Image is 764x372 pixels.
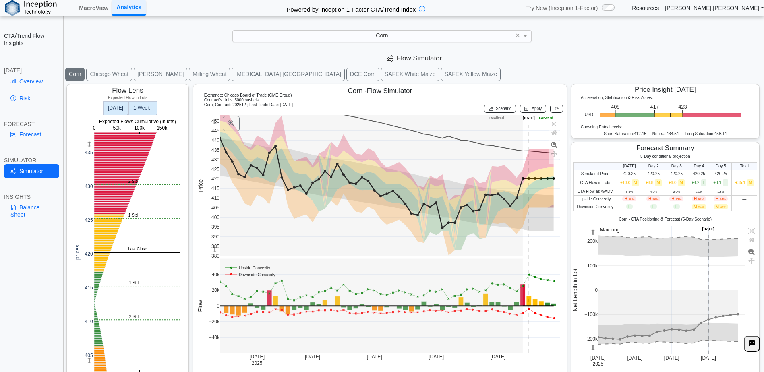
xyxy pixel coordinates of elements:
span: 98% [628,198,634,201]
span: 434.54 [667,132,679,136]
td: 420.25 [642,170,665,178]
span: M [632,179,638,186]
span: H [692,196,706,201]
button: SAFEX White Maize [381,68,439,81]
th: Day 3 [665,162,688,170]
h2: Powered by Inception 1-Factor CTA/Trend Index [283,2,419,14]
span: L [650,204,657,209]
button: Scenario [484,105,516,113]
span: H [622,196,636,201]
button: Chicago Wheat [86,68,132,81]
a: Overview [4,74,59,88]
span: +13.0 [620,180,639,185]
th: [DATE] [617,162,642,170]
span: Corn - CTA Positioning & Forecast (5-Day Scenario) [619,217,712,221]
span: Scenario [496,106,511,111]
span: Flow Simulator [367,87,412,95]
td: — [732,170,757,178]
span: Corn [376,32,388,39]
th: Day 2 [642,162,665,170]
th: Total [732,162,757,170]
span: Corn [204,103,213,107]
button: DCE Corn [346,68,379,81]
span: Try New (Inception 1-Factor) [526,4,598,12]
a: MacroView [76,1,112,15]
span: 6.3% [626,190,633,194]
span: L [701,179,707,186]
span: M [692,204,706,209]
span: Apply [532,106,542,111]
h5: Expected Flow in Lots [75,95,181,100]
text: 417 [650,104,658,110]
text: 1‑Week [133,105,150,111]
span: 2.1% [696,190,702,194]
span: Crowding Entry Levels: [581,125,622,129]
span: Clear value [514,31,521,42]
span: +6.0 [669,180,685,185]
span: 93% [675,198,681,201]
span: M [714,204,728,209]
span: USD [585,112,593,117]
a: Balance Sheet [4,200,59,221]
span: Upside Convexity [580,197,611,201]
span: M [678,179,685,186]
button: [MEDICAL_DATA] [GEOGRAPHIC_DATA] [232,68,345,81]
span: CTA Flow in Lots [580,180,610,185]
a: [PERSON_NAME].[PERSON_NAME] [665,4,764,12]
span: 2.9% [673,190,680,194]
span: 412.15 [634,132,646,136]
span: 91% [720,198,726,201]
span: +35.1 [735,180,754,185]
a: Forecast [4,128,59,141]
th: Day 4 [688,162,710,170]
span: 458.14 [714,132,727,136]
td: 420.25 [688,170,710,178]
span: Contract's Units: 5000 bushels [204,98,259,102]
span: M [747,179,754,186]
span: Neutral: [652,132,667,136]
div: SIMULATOR [4,157,59,164]
span: Exchange: Chicago Board of Trade (CME Group) [204,93,292,97]
span: × [516,32,520,39]
span: Short Saturation: [604,132,634,136]
button: Milling Wheat [189,68,230,81]
span: CTA Flow as %ADV [578,189,613,194]
td: — [732,203,757,211]
span: 96% [652,198,658,201]
td: 420.25 [617,170,642,178]
span: Long Saturation: [685,132,714,136]
span: 60% [720,205,726,209]
span: Flow Simulator [387,54,442,62]
span: Corn - [348,87,367,95]
span: 5-Day conditional projection [640,154,690,159]
span: H [646,196,660,201]
a: Simulator [4,164,59,178]
span: M [655,179,661,186]
h2: CTA/Trend Flow Insights [4,32,59,47]
span: +8.8 [646,180,662,185]
span: Simulated Price [581,172,609,176]
span: Price Insight [DATE] [635,86,696,93]
span: Flow Lens [112,87,143,94]
span: Acceleration, Stabilisation & Risk Zones: [581,95,653,100]
text: [DATE] [108,105,123,111]
text: 423 [678,104,687,110]
td: 420.25 [665,170,688,178]
text: 408 [611,104,619,110]
span: 92% [698,198,704,201]
span: Downside Convexity [577,205,613,209]
button: Apply [520,105,546,113]
span: +4.2 [692,180,706,185]
div: [DATE] [4,67,59,74]
td: — [732,188,757,195]
a: Risk [4,91,59,105]
span: L [626,204,633,209]
th: Day 5 [710,162,732,170]
a: Analytics [112,0,146,15]
a: Resources [632,4,659,12]
div: FORECAST [4,120,59,128]
td: — [732,195,757,203]
span: L [723,179,729,186]
span: H [669,196,683,201]
span: 1.5% [717,190,724,194]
